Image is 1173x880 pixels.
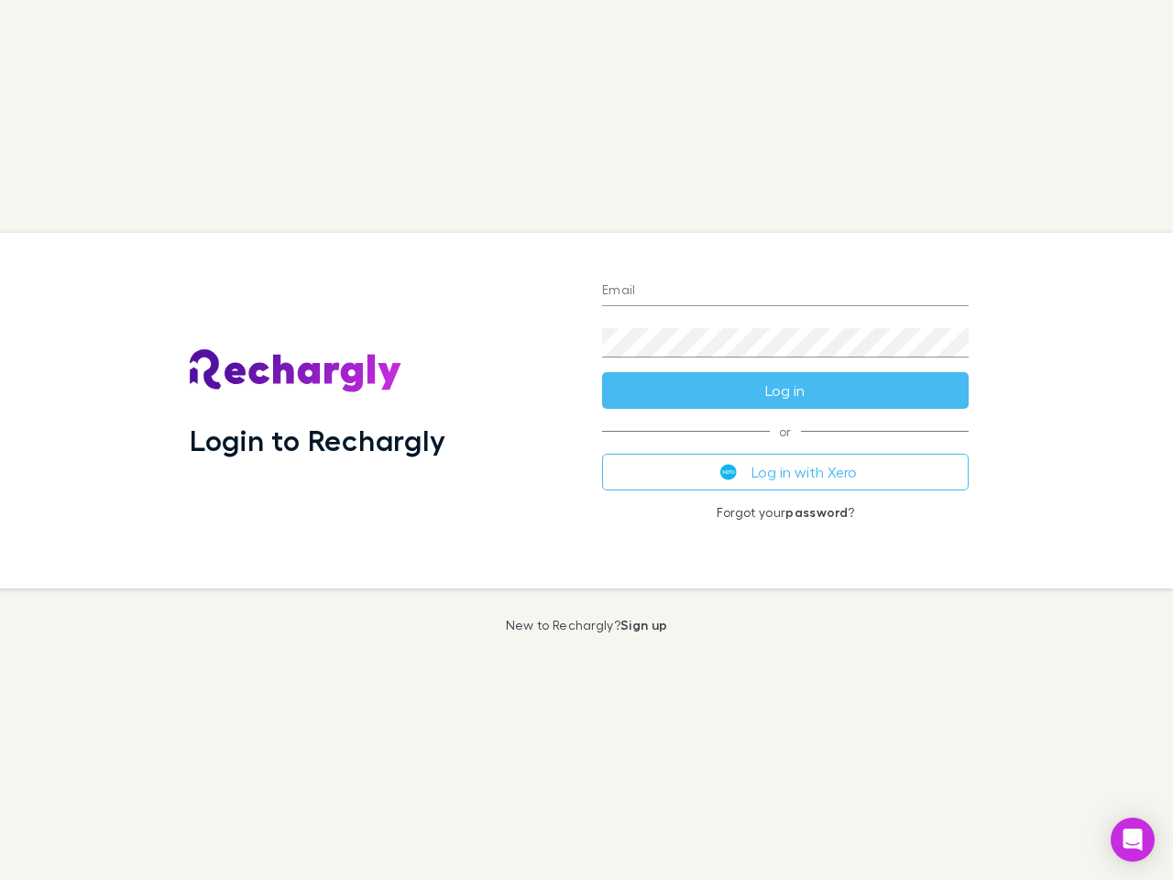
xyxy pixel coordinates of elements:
div: Open Intercom Messenger [1111,818,1155,862]
p: Forgot your ? [602,505,969,520]
a: Sign up [620,617,667,632]
button: Log in with Xero [602,454,969,490]
h1: Login to Rechargly [190,423,445,457]
p: New to Rechargly? [506,618,668,632]
a: password [785,504,848,520]
span: or [602,431,969,432]
img: Xero's logo [720,464,737,480]
button: Log in [602,372,969,409]
img: Rechargly's Logo [190,349,402,393]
